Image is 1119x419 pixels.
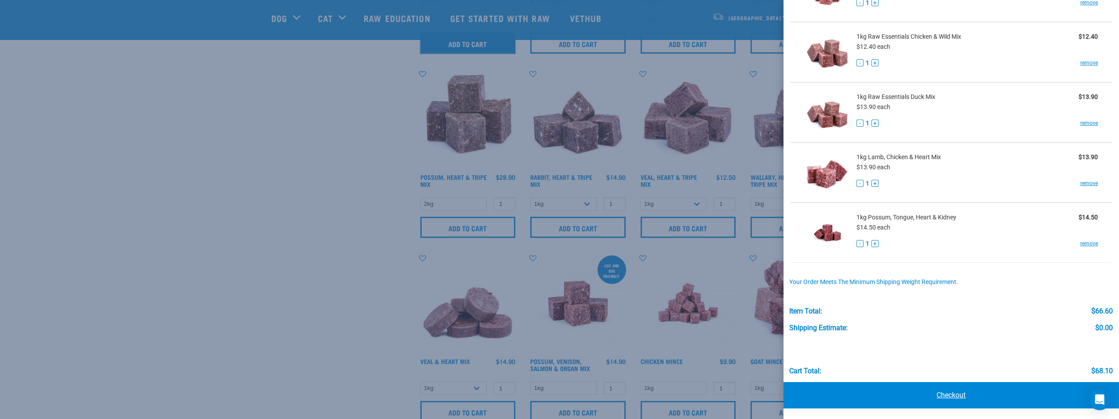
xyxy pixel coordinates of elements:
div: $66.60 [1091,307,1113,315]
div: Cart total: [789,367,821,375]
strong: $14.50 [1079,214,1098,221]
span: 1kg Raw Essentials Chicken & Wild Mix [857,32,961,41]
a: remove [1080,59,1098,67]
button: + [871,120,878,127]
span: $13.90 each [857,103,890,110]
span: 1 [866,179,869,188]
strong: $13.90 [1079,93,1098,100]
button: + [871,180,878,187]
button: - [857,180,864,187]
strong: $12.40 [1079,33,1098,40]
img: Possum, Tongue, Heart & Kidney [805,210,850,255]
div: Item Total: [789,307,822,315]
button: + [871,240,878,247]
span: $13.90 each [857,164,890,171]
a: remove [1080,119,1098,127]
span: 1 [866,58,869,68]
img: Raw Essentials Duck Mix [805,90,850,135]
div: Open Intercom Messenger [1089,389,1110,410]
span: $14.50 each [857,224,890,231]
button: + [871,59,878,66]
button: - [857,120,864,127]
div: Your order meets the minimum shipping weight requirement. [789,279,1113,286]
button: - [857,240,864,247]
img: Raw Essentials Chicken & Wild Mix [805,29,850,75]
span: 1kg Raw Essentials Duck Mix [857,92,935,102]
div: $0.00 [1095,324,1113,332]
button: - [857,59,864,66]
a: remove [1080,240,1098,248]
img: Lamb, Chicken & Heart Mix [805,150,850,195]
span: $12.40 each [857,43,890,50]
span: 1kg Possum, Tongue, Heart & Kidney [857,213,956,222]
span: 1kg Lamb, Chicken & Heart Mix [857,153,941,162]
a: remove [1080,179,1098,187]
span: 1 [866,119,869,128]
strong: $13.90 [1079,153,1098,160]
div: Shipping Estimate: [789,324,848,332]
div: $68.10 [1091,367,1113,375]
span: 1 [866,239,869,248]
